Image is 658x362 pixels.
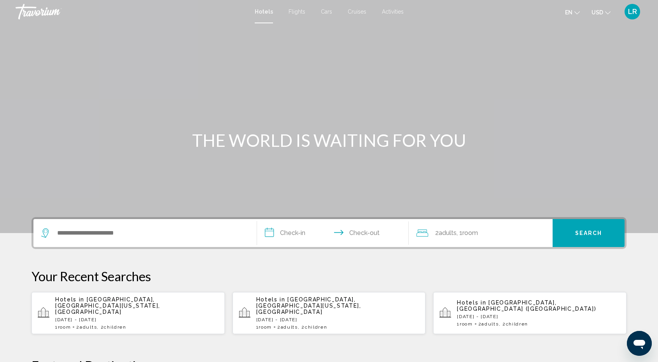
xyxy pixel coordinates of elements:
[80,324,97,330] span: Adults
[233,292,426,334] button: Hotels in [GEOGRAPHIC_DATA], [GEOGRAPHIC_DATA][US_STATE], [GEOGRAPHIC_DATA][DATE] - [DATE]1Room2A...
[281,324,298,330] span: Adults
[97,324,126,330] span: , 2
[435,228,457,238] span: 2
[55,324,71,330] span: 1
[457,314,620,319] p: [DATE] - [DATE]
[457,299,486,306] span: Hotels in
[457,299,596,312] span: [GEOGRAPHIC_DATA], [GEOGRAPHIC_DATA] ([GEOGRAPHIC_DATA])
[591,9,603,16] span: USD
[16,4,247,19] a: Travorium
[321,9,332,15] a: Cars
[277,324,298,330] span: 2
[478,321,499,327] span: 2
[382,9,404,15] a: Activities
[627,331,652,356] iframe: Botón para iniciar la ventana de mensajería
[256,324,272,330] span: 1
[565,7,580,18] button: Change language
[433,292,626,334] button: Hotels in [GEOGRAPHIC_DATA], [GEOGRAPHIC_DATA] ([GEOGRAPHIC_DATA])[DATE] - [DATE]1Room2Adults, 2C...
[55,296,84,303] span: Hotels in
[460,321,473,327] span: Room
[55,296,160,315] span: [GEOGRAPHIC_DATA], [GEOGRAPHIC_DATA][US_STATE], [GEOGRAPHIC_DATA]
[58,324,71,330] span: Room
[256,317,420,322] p: [DATE] - [DATE]
[591,7,611,18] button: Change currency
[622,3,642,20] button: User Menu
[481,321,499,327] span: Adults
[457,321,472,327] span: 1
[298,324,327,330] span: , 2
[31,268,626,284] p: Your Recent Searches
[506,321,528,327] span: Children
[462,229,478,237] span: Room
[104,324,126,330] span: Children
[499,321,528,327] span: , 2
[31,292,225,334] button: Hotels in [GEOGRAPHIC_DATA], [GEOGRAPHIC_DATA][US_STATE], [GEOGRAPHIC_DATA][DATE] - [DATE]1Room2A...
[255,9,273,15] a: Hotels
[257,219,409,247] button: Check in and out dates
[553,219,625,247] button: Search
[628,8,637,16] span: LR
[55,317,219,322] p: [DATE] - [DATE]
[256,296,285,303] span: Hotels in
[289,9,305,15] a: Flights
[256,296,361,315] span: [GEOGRAPHIC_DATA], [GEOGRAPHIC_DATA][US_STATE], [GEOGRAPHIC_DATA]
[76,324,97,330] span: 2
[575,230,602,237] span: Search
[33,219,625,247] div: Search widget
[409,219,553,247] button: Travelers: 2 adults, 0 children
[259,324,272,330] span: Room
[457,228,478,238] span: , 1
[183,130,475,150] h1: THE WORLD IS WAITING FOR YOU
[305,324,327,330] span: Children
[565,9,572,16] span: en
[348,9,366,15] a: Cruises
[439,229,457,237] span: Adults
